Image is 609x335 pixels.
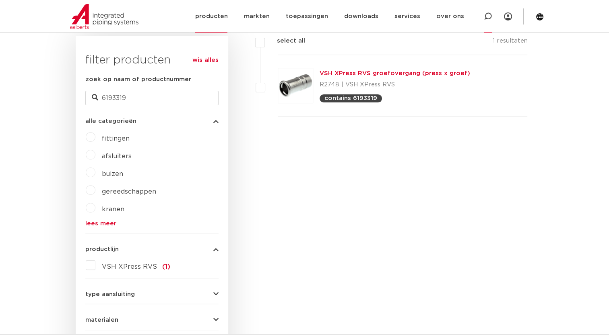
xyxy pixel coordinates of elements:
[85,118,219,124] button: alle categorieën
[278,68,313,103] img: Thumbnail for VSH XPress RVS groefovergang (press x groef)
[102,171,123,177] a: buizen
[162,264,170,270] span: (1)
[320,70,470,76] a: VSH XPress RVS groefovergang (press x groef)
[85,52,219,68] h3: filter producten
[265,36,305,46] label: select all
[102,153,132,159] a: afsluiters
[85,118,136,124] span: alle categorieën
[85,75,191,84] label: zoek op naam of productnummer
[85,291,135,297] span: type aansluiting
[85,221,219,227] a: lees meer
[85,91,219,105] input: zoeken
[102,206,124,212] a: kranen
[102,135,130,142] a: fittingen
[192,55,219,65] a: wis alles
[85,291,219,297] button: type aansluiting
[320,78,470,91] p: R2748 | VSH XPress RVS
[85,317,219,323] button: materialen
[85,246,119,252] span: productlijn
[324,95,377,101] p: contains 6193319
[492,36,527,49] p: 1 resultaten
[102,264,157,270] span: VSH XPress RVS
[102,188,156,195] a: gereedschappen
[85,317,118,323] span: materialen
[85,246,219,252] button: productlijn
